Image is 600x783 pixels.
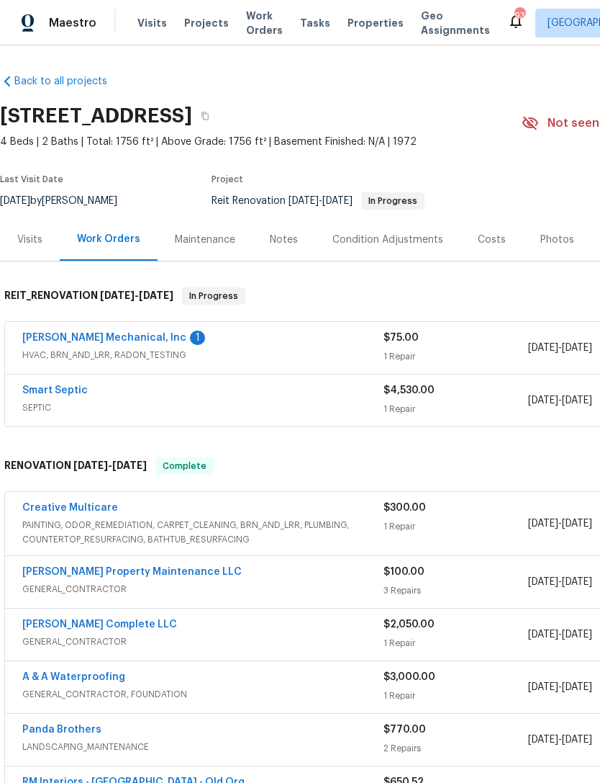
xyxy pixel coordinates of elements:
[383,333,419,343] span: $75.00
[322,196,353,206] span: [DATE]
[528,733,592,747] span: -
[22,518,383,547] span: PAINTING, ODOR_REMEDIATION, CARPET_CLEANING, BRN_AND_LRR, PLUMBING, COUNTERTOP_RESURFACING, BATHT...
[514,9,524,23] div: 93
[139,290,173,300] span: [DATE]
[528,341,592,355] span: -
[157,459,212,473] span: Complete
[137,16,167,30] span: Visits
[562,343,592,353] span: [DATE]
[212,196,424,206] span: Reit Renovation
[562,395,592,406] span: [DATE]
[383,619,435,630] span: $2,050.00
[347,16,404,30] span: Properties
[100,290,135,300] span: [DATE]
[270,233,298,247] div: Notes
[528,393,592,408] span: -
[22,619,177,630] a: [PERSON_NAME] Complete LLC
[383,672,435,682] span: $3,000.00
[4,287,173,305] h6: REIT_RENOVATION
[22,582,383,596] span: GENERAL_CONTRACTOR
[300,18,330,28] span: Tasks
[528,630,558,640] span: [DATE]
[383,583,528,598] div: 3 Repairs
[528,577,558,587] span: [DATE]
[383,725,426,735] span: $770.00
[288,196,353,206] span: -
[383,741,528,756] div: 2 Repairs
[383,349,528,364] div: 1 Repair
[332,233,443,247] div: Condition Adjustments
[184,16,229,30] span: Projects
[540,233,574,247] div: Photos
[478,233,506,247] div: Costs
[212,175,243,184] span: Project
[528,680,592,694] span: -
[22,672,125,682] a: A & A Waterproofing
[383,385,435,395] span: $4,530.00
[73,460,147,470] span: -
[528,627,592,642] span: -
[183,289,244,303] span: In Progress
[73,460,108,470] span: [DATE]
[383,689,528,703] div: 1 Repair
[528,343,558,353] span: [DATE]
[22,385,88,395] a: Smart Septic
[22,635,383,649] span: GENERAL_CONTRACTOR
[383,636,528,650] div: 1 Repair
[528,682,558,692] span: [DATE]
[562,630,592,640] span: [DATE]
[383,567,424,577] span: $100.00
[246,9,283,37] span: Work Orders
[383,519,528,534] div: 1 Repair
[22,348,383,362] span: HVAC, BRN_AND_LRR, RADON_TESTING
[22,725,101,735] a: Panda Brothers
[528,395,558,406] span: [DATE]
[528,516,592,531] span: -
[4,457,147,475] h6: RENOVATION
[562,577,592,587] span: [DATE]
[192,103,218,129] button: Copy Address
[77,232,140,246] div: Work Orders
[22,503,118,513] a: Creative Multicare
[528,519,558,529] span: [DATE]
[100,290,173,300] span: -
[383,402,528,416] div: 1 Repair
[562,735,592,745] span: [DATE]
[190,331,205,345] div: 1
[22,333,186,343] a: [PERSON_NAME] Mechanical, Inc
[49,16,96,30] span: Maestro
[421,9,490,37] span: Geo Assignments
[22,401,383,415] span: SEPTIC
[528,735,558,745] span: [DATE]
[562,682,592,692] span: [DATE]
[22,687,383,702] span: GENERAL_CONTRACTOR, FOUNDATION
[17,233,42,247] div: Visits
[288,196,319,206] span: [DATE]
[175,233,235,247] div: Maintenance
[383,503,426,513] span: $300.00
[22,740,383,754] span: LANDSCAPING_MAINTENANCE
[562,519,592,529] span: [DATE]
[528,575,592,589] span: -
[112,460,147,470] span: [DATE]
[363,197,423,205] span: In Progress
[22,567,242,577] a: [PERSON_NAME] Property Maintenance LLC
